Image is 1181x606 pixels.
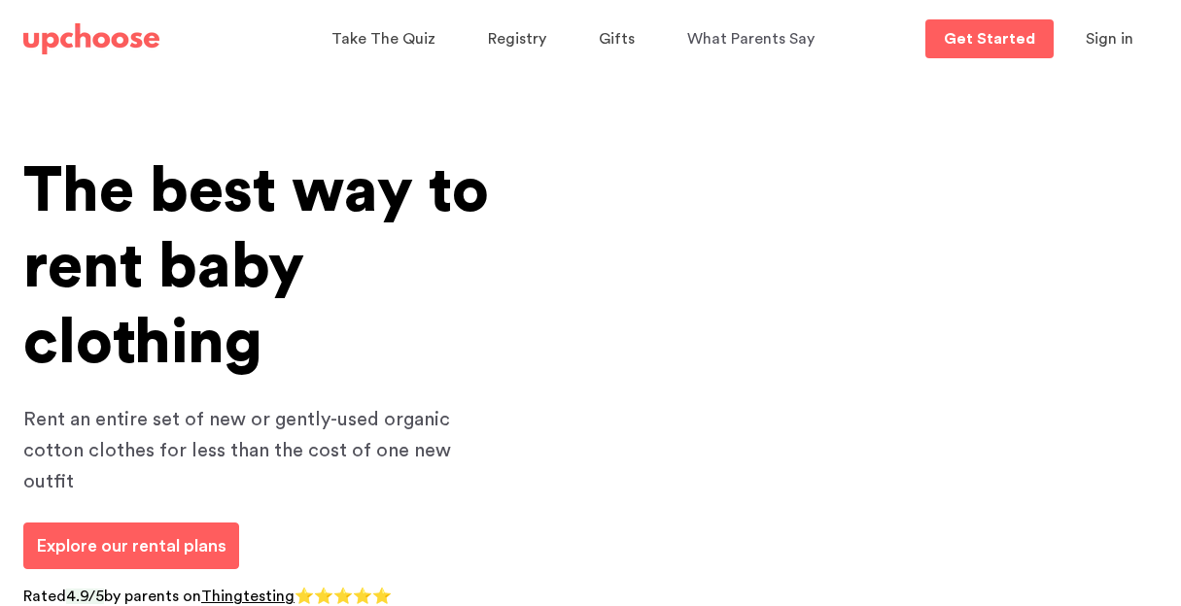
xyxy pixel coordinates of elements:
[23,404,490,497] p: Rent an entire set of new or gently-used organic cotton clothes for less than the cost of one new...
[201,589,295,604] a: Thingtesting
[331,20,441,58] a: Take The Quiz
[599,20,641,58] a: Gifts
[23,19,159,59] a: UpChoose
[23,589,66,604] span: Rated
[944,31,1035,47] p: Get Started
[488,20,552,58] a: Registry
[331,31,435,47] span: Take The Quiz
[1086,31,1133,47] span: Sign in
[925,19,1054,58] a: Get Started
[104,589,201,604] span: by parents on
[23,522,239,569] a: Explore our rental plans
[36,537,226,555] span: Explore our rental plans
[488,31,546,47] span: Registry
[66,589,104,604] span: 4.9/5
[1061,19,1158,58] button: Sign in
[599,31,635,47] span: Gifts
[23,23,159,54] img: UpChoose
[687,20,820,58] a: What Parents Say
[295,589,392,604] span: ⭐⭐⭐⭐⭐
[687,31,815,47] span: What Parents Say
[23,160,489,374] span: The best way to rent baby clothing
